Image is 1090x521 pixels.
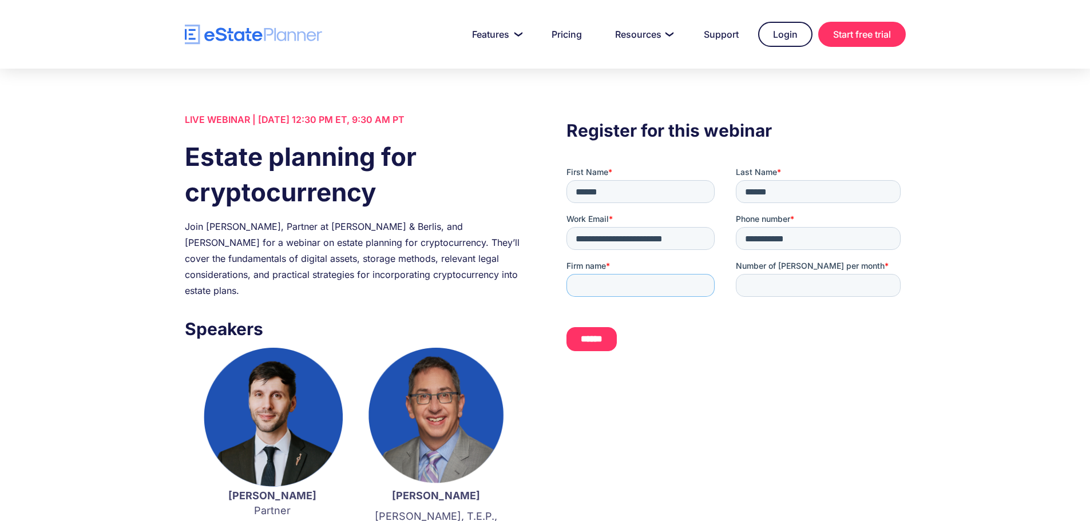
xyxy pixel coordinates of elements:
[458,23,532,46] a: Features
[690,23,752,46] a: Support
[601,23,684,46] a: Resources
[538,23,596,46] a: Pricing
[818,22,906,47] a: Start free trial
[185,112,524,128] div: LIVE WEBINAR | [DATE] 12:30 PM ET, 9:30 AM PT
[202,488,343,518] p: Partner
[566,166,905,361] iframe: Form 0
[566,117,905,144] h3: Register for this webinar
[392,490,480,502] strong: [PERSON_NAME]
[185,25,322,45] a: home
[185,316,524,342] h3: Speakers
[228,490,316,502] strong: [PERSON_NAME]
[758,22,812,47] a: Login
[185,218,524,299] div: Join [PERSON_NAME], Partner at [PERSON_NAME] & Berlis, and [PERSON_NAME] for a webinar on estate ...
[185,139,524,210] h1: Estate planning for cryptocurrency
